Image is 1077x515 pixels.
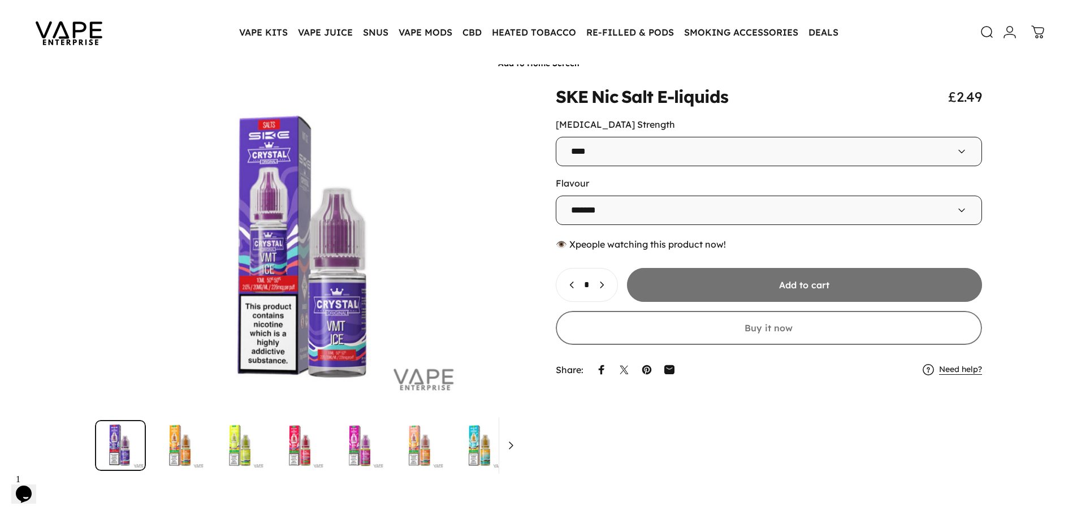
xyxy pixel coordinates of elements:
div: 👁️ people watching this product now! [556,239,983,250]
img: SKE Nic Salt E-liquids [455,420,505,471]
summary: VAPE KITS [234,20,293,44]
animate-element: E-liquids [657,88,729,105]
summary: RE-FILLED & PODS [581,20,679,44]
label: [MEDICAL_DATA] Strength [556,119,675,130]
iframe: chat widget [11,470,47,504]
img: SKE Nic Salt E-liquids [95,420,146,471]
button: Go to item [455,420,505,471]
button: Go to item [395,420,445,471]
img: Vape Enterprise [18,6,120,59]
animate-element: Nic [591,88,618,105]
summary: VAPE JUICE [293,20,358,44]
summary: SMOKING ACCESSORIES [679,20,803,44]
p: Share: [556,365,583,374]
img: SKE Nic Salt E-liquids [335,420,386,471]
a: Need help? [939,365,982,375]
img: SKE Nic Salt E-liquids [215,420,266,471]
button: Add to cart [627,268,983,302]
nav: Primary [234,20,844,44]
button: Go to item [514,420,565,471]
summary: VAPE MODS [393,20,457,44]
button: Go to item [335,420,386,471]
button: Increase quantity for SKE Nic Salt E-liquids [591,269,617,301]
button: Go to item [155,420,206,471]
summary: SNUS [358,20,393,44]
img: SKE Nic Salt E-liquids [155,420,206,471]
button: Go to item [95,420,146,471]
button: Open media 2 in modal [521,88,948,412]
a: 0 items [1026,20,1050,45]
a: DEALS [803,20,844,44]
button: Open media 1 in modal [94,88,521,412]
img: SKE Nic Salt E-liquids [275,420,326,471]
button: Buy it now [556,311,983,345]
animate-element: Salt [621,88,653,105]
button: Go to item [215,420,266,471]
animate-element: SKE [556,88,588,105]
button: Decrease quantity for SKE Nic Salt E-liquids [556,269,582,301]
media-gallery: Gallery Viewer [95,88,522,471]
img: SKE Nic Salt E-liquids [395,420,445,471]
summary: CBD [457,20,487,44]
span: £2.49 [948,88,982,105]
label: Flavour [556,178,589,189]
button: Go to item [275,420,326,471]
summary: HEATED TOBACCO [487,20,581,44]
img: SKE Nic Salt E-liquids [514,420,565,471]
